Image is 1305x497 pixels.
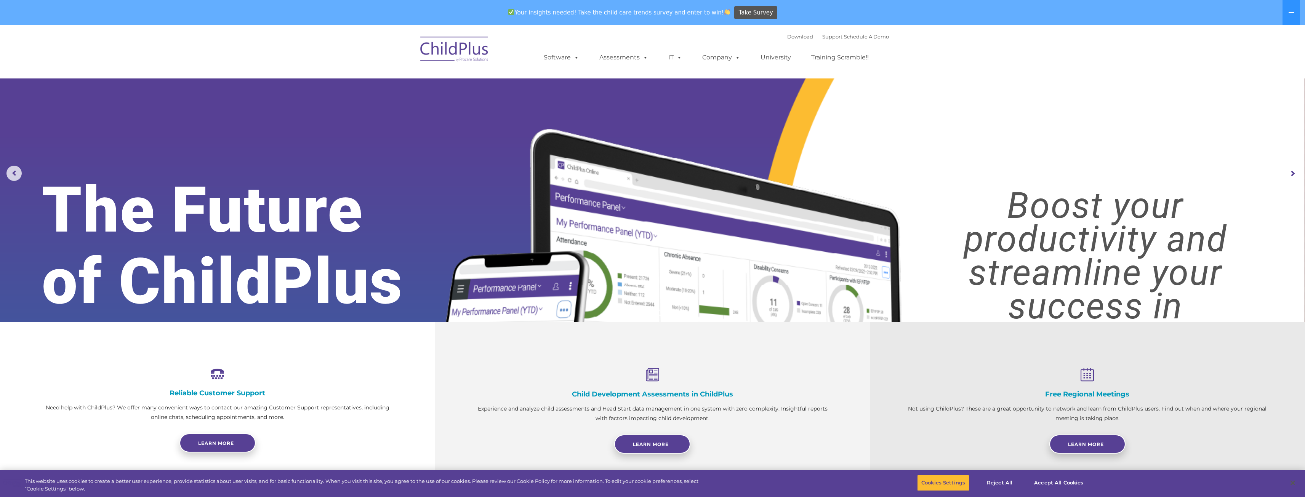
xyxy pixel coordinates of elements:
[787,34,889,40] font: |
[734,6,777,19] a: Take Survey
[106,82,138,87] span: Phone number
[633,441,669,447] span: Learn More
[536,50,587,65] a: Software
[661,50,690,65] a: IT
[976,475,1023,491] button: Reject All
[1030,475,1087,491] button: Accept All Cookies
[198,440,234,446] span: Learn more
[908,390,1267,398] h4: Free Regional Meetings
[902,189,1289,356] rs-layer: Boost your productivity and streamline your success in ChildPlus Online!
[908,404,1267,423] p: Not using ChildPlus? These are a great opportunity to network and learn from ChildPlus users. Fin...
[844,34,889,40] a: Schedule A Demo
[1068,441,1104,447] span: Learn More
[179,433,256,452] a: Learn more
[38,403,397,422] p: Need help with ChildPlus? We offer many convenient ways to contact our amazing Customer Support r...
[42,174,459,389] rs-layer: The Future of ChildPlus is Here!
[473,404,832,423] p: Experience and analyze child assessments and Head Start data management in one system with zero c...
[917,475,969,491] button: Cookies Settings
[106,50,129,56] span: Last name
[787,34,813,40] a: Download
[416,31,493,69] img: ChildPlus by Procare Solutions
[505,5,733,20] span: Your insights needed! Take the child care trends survey and enter to win!
[38,389,397,397] h4: Reliable Customer Support
[739,6,773,19] span: Take Survey
[592,50,656,65] a: Assessments
[1284,475,1301,491] button: Close
[822,34,842,40] a: Support
[508,9,514,15] img: ✅
[25,478,718,492] div: This website uses cookies to create a better user experience, provide statistics about user visit...
[804,50,876,65] a: Training Scramble!!
[614,435,690,454] a: Learn More
[473,390,832,398] h4: Child Development Assessments in ChildPlus
[724,9,730,15] img: 👏
[753,50,799,65] a: University
[1049,435,1126,454] a: Learn More
[695,50,748,65] a: Company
